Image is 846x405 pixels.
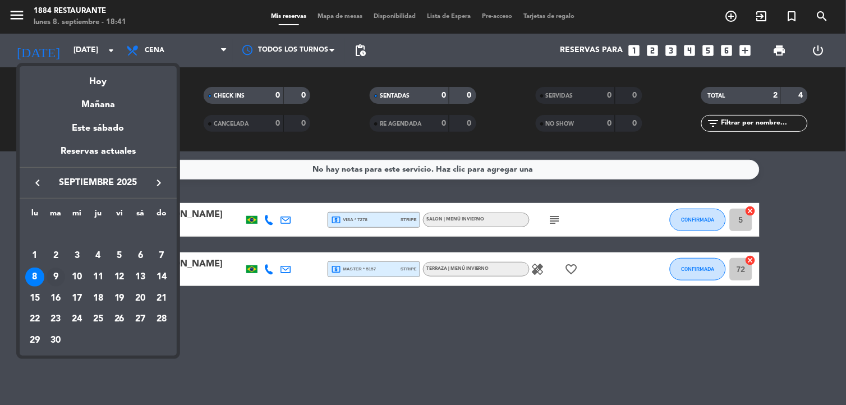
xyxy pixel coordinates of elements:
td: 5 de septiembre de 2025 [109,245,130,266]
td: 13 de septiembre de 2025 [130,266,151,288]
div: 5 [110,246,129,265]
td: 11 de septiembre de 2025 [88,266,109,288]
td: 7 de septiembre de 2025 [151,245,172,266]
td: 10 de septiembre de 2025 [66,266,88,288]
td: 22 de septiembre de 2025 [24,309,45,330]
th: sábado [130,207,151,224]
div: 18 [89,289,108,308]
div: 16 [47,289,66,308]
td: 20 de septiembre de 2025 [130,288,151,309]
div: 10 [67,268,86,287]
div: 4 [89,246,108,265]
td: 23 de septiembre de 2025 [45,309,67,330]
button: keyboard_arrow_left [27,176,48,190]
div: 26 [110,310,129,329]
td: 27 de septiembre de 2025 [130,309,151,330]
div: Hoy [20,66,177,89]
div: Reservas actuales [20,144,177,167]
td: 2 de septiembre de 2025 [45,245,67,266]
div: 17 [67,289,86,308]
td: 28 de septiembre de 2025 [151,309,172,330]
td: 30 de septiembre de 2025 [45,330,67,351]
td: 8 de septiembre de 2025 [24,266,45,288]
i: keyboard_arrow_right [152,176,165,190]
th: martes [45,207,67,224]
div: 22 [25,310,44,329]
div: 15 [25,289,44,308]
div: 25 [89,310,108,329]
div: 6 [131,246,150,265]
div: Mañana [20,89,177,112]
button: keyboard_arrow_right [149,176,169,190]
div: 3 [67,246,86,265]
td: 14 de septiembre de 2025 [151,266,172,288]
td: 18 de septiembre de 2025 [88,288,109,309]
th: miércoles [66,207,88,224]
td: 1 de septiembre de 2025 [24,245,45,266]
div: 20 [131,289,150,308]
td: 9 de septiembre de 2025 [45,266,67,288]
td: 6 de septiembre de 2025 [130,245,151,266]
div: 11 [89,268,108,287]
div: 28 [152,310,171,329]
div: 12 [110,268,129,287]
div: 1 [25,246,44,265]
div: 9 [47,268,66,287]
div: 23 [47,310,66,329]
div: Este sábado [20,113,177,144]
td: 19 de septiembre de 2025 [109,288,130,309]
i: keyboard_arrow_left [31,176,44,190]
span: septiembre 2025 [48,176,149,190]
div: 14 [152,268,171,287]
div: 13 [131,268,150,287]
td: 12 de septiembre de 2025 [109,266,130,288]
td: 3 de septiembre de 2025 [66,245,88,266]
td: 25 de septiembre de 2025 [88,309,109,330]
td: 16 de septiembre de 2025 [45,288,67,309]
th: viernes [109,207,130,224]
td: 21 de septiembre de 2025 [151,288,172,309]
div: 30 [47,331,66,350]
th: lunes [24,207,45,224]
td: 4 de septiembre de 2025 [88,245,109,266]
div: 2 [47,246,66,265]
div: 21 [152,289,171,308]
th: jueves [88,207,109,224]
td: SEP. [24,224,172,246]
div: 24 [67,310,86,329]
div: 8 [25,268,44,287]
td: 17 de septiembre de 2025 [66,288,88,309]
div: 19 [110,289,129,308]
td: 26 de septiembre de 2025 [109,309,130,330]
th: domingo [151,207,172,224]
td: 15 de septiembre de 2025 [24,288,45,309]
td: 29 de septiembre de 2025 [24,330,45,351]
div: 27 [131,310,150,329]
td: 24 de septiembre de 2025 [66,309,88,330]
div: 7 [152,246,171,265]
div: 29 [25,331,44,350]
